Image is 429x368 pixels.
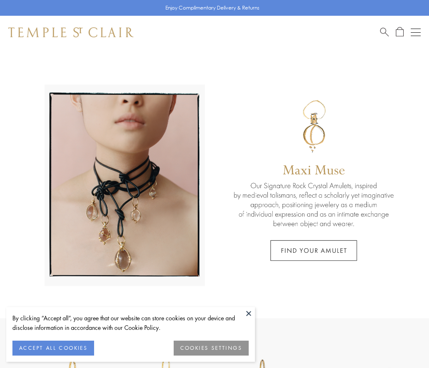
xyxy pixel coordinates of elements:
button: Open navigation [411,27,421,37]
p: Enjoy Complimentary Delivery & Returns [165,4,259,12]
a: Search [380,27,389,37]
button: COOKIES SETTINGS [174,341,249,356]
img: Temple St. Clair [8,27,133,37]
button: ACCEPT ALL COOKIES [12,341,94,356]
a: Open Shopping Bag [396,27,404,37]
div: By clicking “Accept all”, you agree that our website can store cookies on your device and disclos... [12,313,249,332]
